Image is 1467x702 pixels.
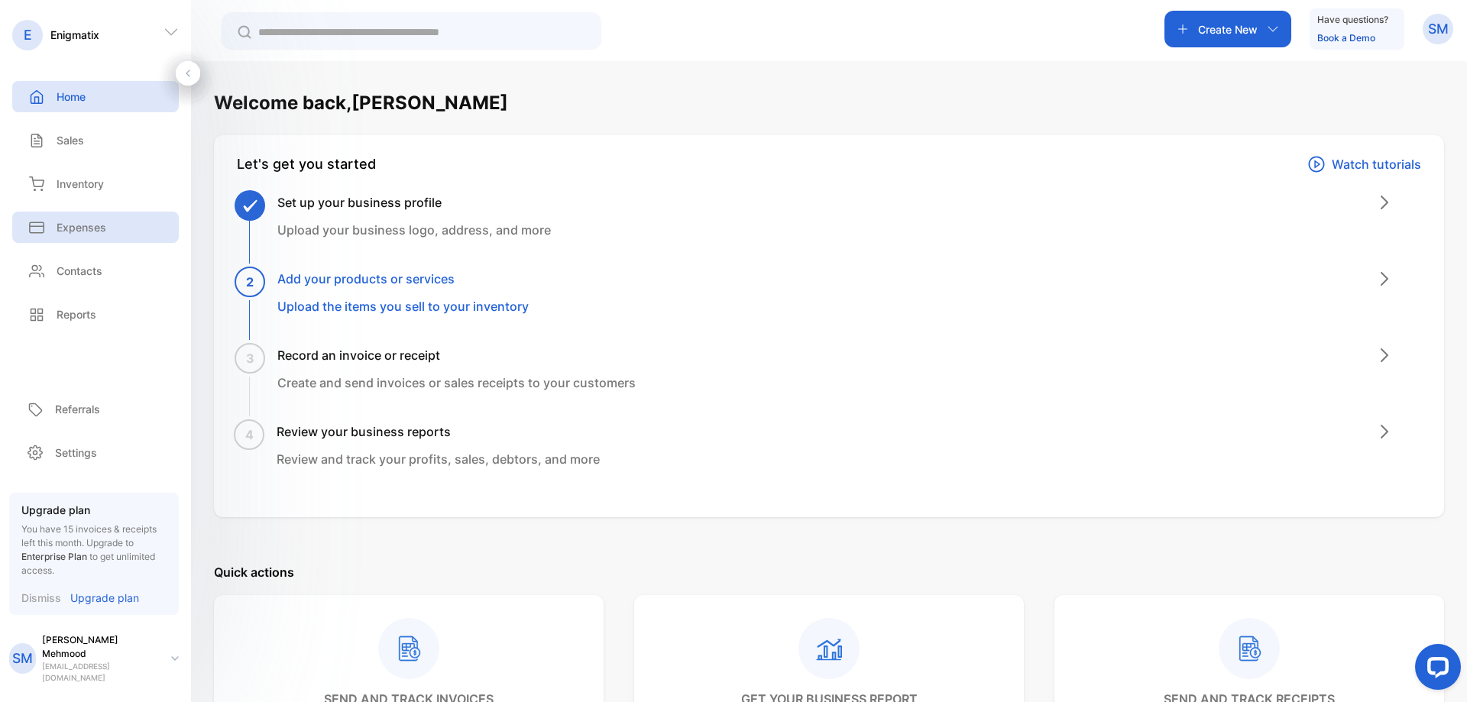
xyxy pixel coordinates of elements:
button: SM [1423,11,1453,47]
p: Sales [57,132,84,148]
h3: Review your business reports [277,422,600,441]
span: 3 [246,349,254,367]
p: Have questions? [1317,12,1388,27]
h3: Add your products or services [277,270,529,288]
p: Watch tutorials [1332,155,1421,173]
p: Upload your business logo, address, and more [277,221,551,239]
p: Contacts [57,263,102,279]
a: Upgrade plan [61,590,139,606]
span: Upgrade to to get unlimited access. [21,537,155,576]
p: Expenses [57,219,106,235]
p: Upgrade plan [70,590,139,606]
iframe: LiveChat chat widget [1403,638,1467,702]
h3: Record an invoice or receipt [277,346,636,364]
p: Quick actions [214,563,1444,581]
p: Review and track your profits, sales, debtors, and more [277,450,600,468]
p: SM [1428,19,1449,39]
p: E [24,25,32,45]
span: 2 [246,273,254,291]
p: SM [12,649,33,668]
p: Dismiss [21,590,61,606]
p: Create and send invoices or sales receipts to your customers [277,374,636,392]
p: Home [57,89,86,105]
h3: Set up your business profile [277,193,551,212]
p: Settings [55,445,97,461]
button: Create New [1164,11,1291,47]
p: Referrals [55,401,100,417]
p: Upgrade plan [21,502,167,518]
p: Reports [57,306,96,322]
p: [EMAIL_ADDRESS][DOMAIN_NAME] [42,661,159,684]
p: Create New [1198,21,1258,37]
p: Enigmatix [50,27,99,43]
p: [PERSON_NAME] Mehmood [42,633,159,661]
span: Enterprise Plan [21,551,87,562]
p: You have 15 invoices & receipts left this month. [21,522,167,577]
p: Inventory [57,176,104,192]
p: Upload the items you sell to your inventory [277,297,529,315]
div: Let's get you started [237,154,376,175]
a: Book a Demo [1317,32,1375,44]
h1: Welcome back, [PERSON_NAME] [214,89,508,117]
a: Watch tutorials [1307,154,1421,175]
span: 4 [245,425,254,444]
